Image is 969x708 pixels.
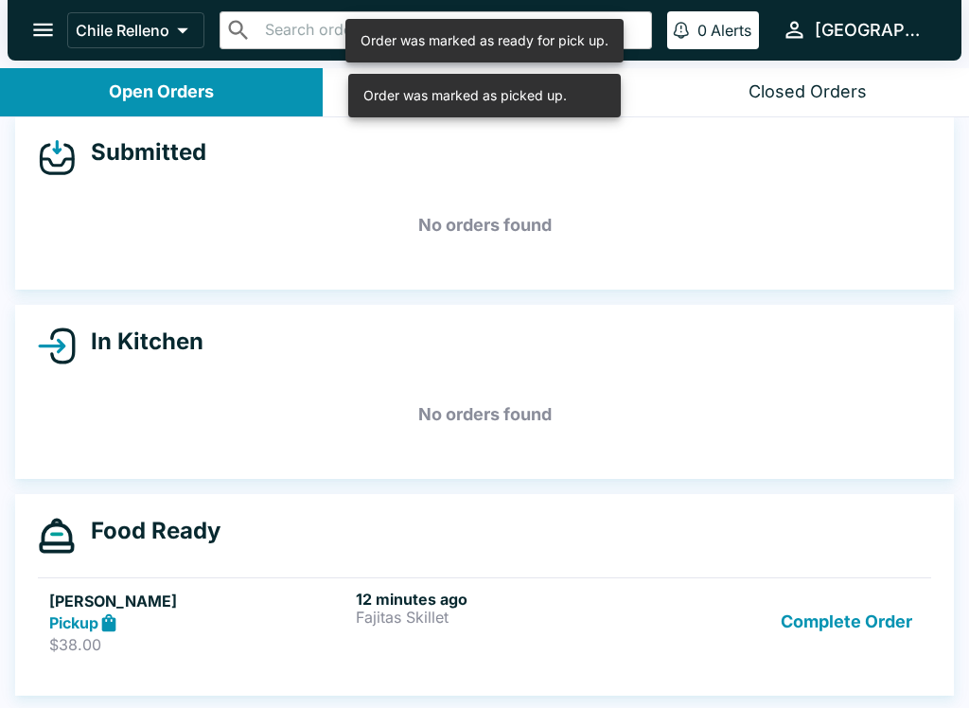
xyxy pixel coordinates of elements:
div: Order was marked as ready for pick up. [361,25,608,57]
h4: In Kitchen [76,327,203,356]
h4: Food Ready [76,517,220,545]
p: $38.00 [49,635,348,654]
p: Alerts [711,21,751,40]
a: [PERSON_NAME]Pickup$38.0012 minutes agoFajitas SkilletComplete Order [38,577,931,666]
div: Open Orders [109,81,214,103]
p: Chile Relleno [76,21,169,40]
h5: No orders found [38,381,931,449]
p: 0 [697,21,707,40]
h4: Submitted [76,138,206,167]
button: open drawer [19,6,67,54]
input: Search orders by name or phone number [259,17,643,44]
p: Fajitas Skillet [356,609,655,626]
div: [GEOGRAPHIC_DATA] [815,19,931,42]
strong: Pickup [49,613,98,632]
div: Order was marked as picked up. [363,80,567,112]
button: Chile Relleno [67,12,204,48]
h5: [PERSON_NAME] [49,590,348,612]
h5: No orders found [38,191,931,259]
button: [GEOGRAPHIC_DATA] [774,9,939,50]
div: Closed Orders [749,81,867,103]
button: Complete Order [773,590,920,655]
h6: 12 minutes ago [356,590,655,609]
